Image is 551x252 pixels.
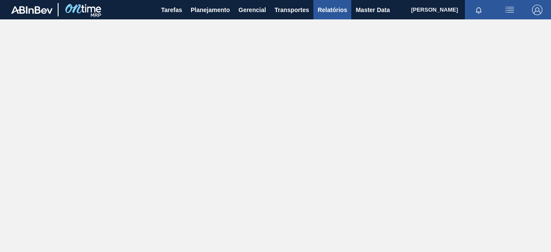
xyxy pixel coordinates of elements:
img: Logout [532,5,542,15]
span: Transportes [275,5,309,15]
span: Tarefas [161,5,182,15]
img: TNhmsLtSVTkK8tSr43FrP2fwEKptu5GPRR3wAAAABJRU5ErkJggg== [11,6,53,14]
span: Planejamento [191,5,230,15]
span: Gerencial [238,5,266,15]
span: Relatórios [318,5,347,15]
button: Notificações [465,4,492,16]
img: userActions [505,5,515,15]
span: Master Data [356,5,390,15]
